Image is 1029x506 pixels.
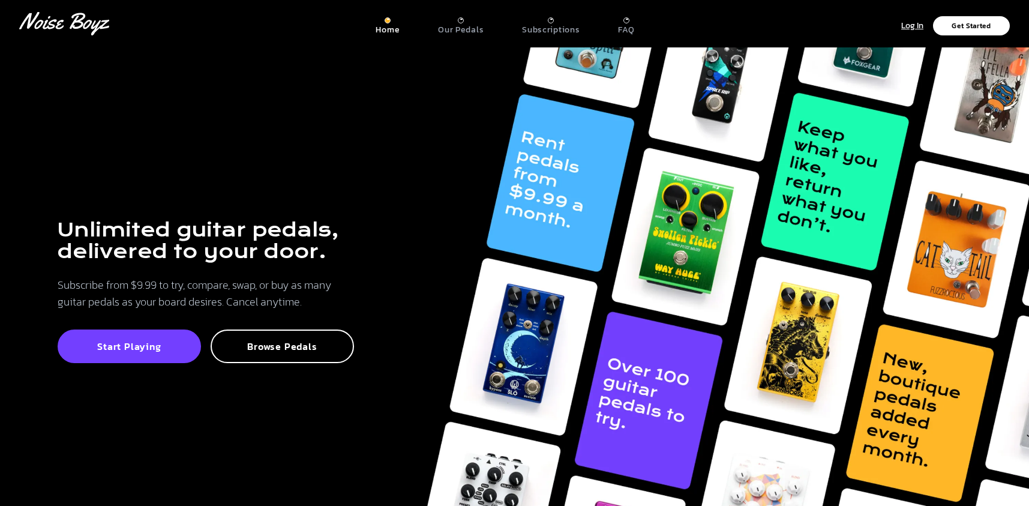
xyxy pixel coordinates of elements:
[901,19,923,33] p: Log In
[522,13,580,35] a: Subscriptions
[58,277,354,310] p: Subscribe from $9.99 to try, compare, swap, or buy as many guitar pedals as your board desires. C...
[618,13,634,35] a: FAQ
[522,25,580,35] p: Subscriptions
[58,219,354,262] h1: Unlimited guitar pedals, delivered to your door.
[438,25,484,35] p: Our Pedals
[71,340,188,352] p: Start Playing
[376,13,400,35] a: Home
[952,22,991,29] p: Get Started
[438,13,484,35] a: Our Pedals
[376,25,400,35] p: Home
[618,25,634,35] p: FAQ
[224,340,341,352] p: Browse Pedals
[933,16,1010,35] button: Get Started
